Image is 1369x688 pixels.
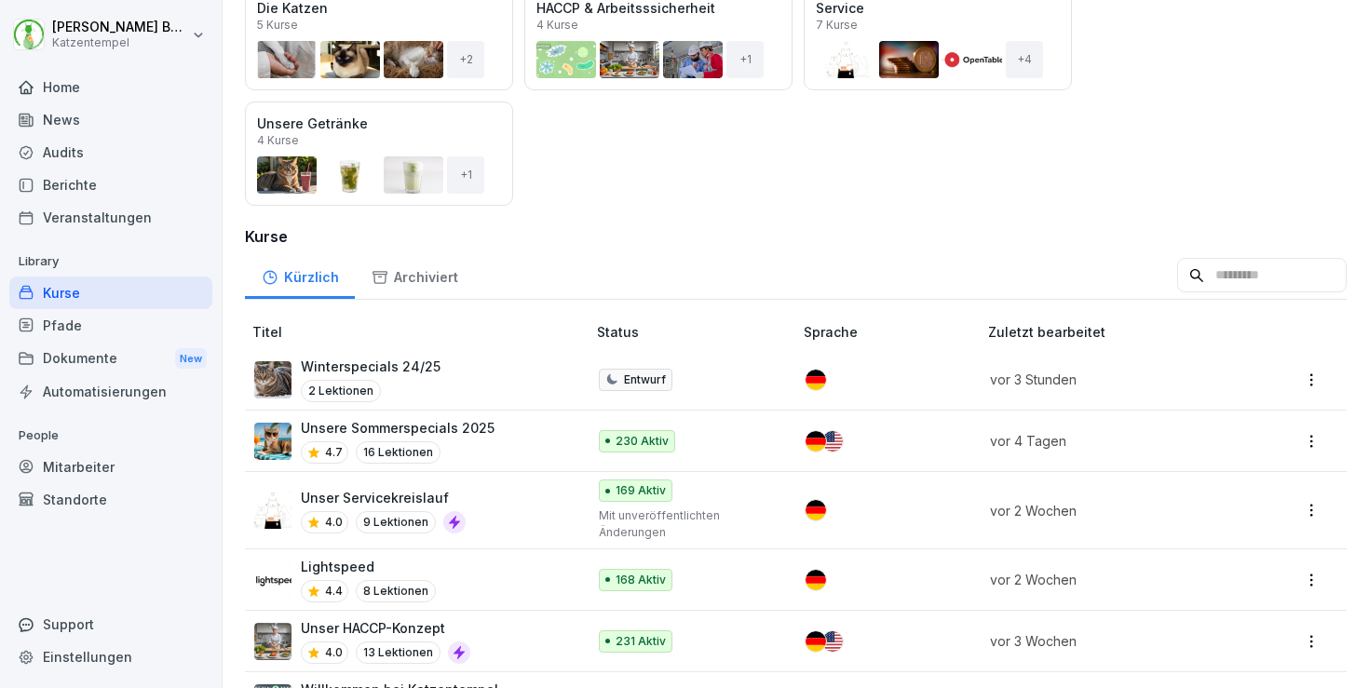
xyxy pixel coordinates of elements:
[254,623,291,660] img: mlsleav921hxy3akyctmymka.png
[806,500,826,520] img: de.svg
[806,370,826,390] img: de.svg
[9,136,212,169] a: Audits
[806,631,826,652] img: de.svg
[356,641,441,664] p: 13 Lektionen
[245,251,355,299] a: Kürzlich
[624,371,666,388] p: Entwurf
[822,631,843,652] img: us.svg
[9,201,212,234] a: Veranstaltungen
[252,322,590,342] p: Titel
[536,20,578,31] p: 4 Kurse
[616,433,669,450] p: 230 Aktiv
[301,357,441,376] p: Winterspecials 24/25
[804,322,981,342] p: Sprache
[9,641,212,673] a: Einstellungen
[245,101,513,206] a: Unsere Getränke4 Kurse+1
[816,20,858,31] p: 7 Kurse
[52,20,188,35] p: [PERSON_NAME] Benedix
[616,633,666,650] p: 231 Aktiv
[325,583,343,600] p: 4.4
[9,451,212,483] a: Mitarbeiter
[301,557,436,576] p: Lightspeed
[9,342,212,376] div: Dokumente
[325,444,343,461] p: 4.7
[9,71,212,103] a: Home
[301,418,495,438] p: Unsere Sommerspecials 2025
[597,322,797,342] p: Status
[254,561,291,599] img: k6y1pgdqkvl9m5hj1q85hl9v.png
[990,570,1232,589] p: vor 2 Wochen
[257,135,299,146] p: 4 Kurse
[1006,41,1043,78] div: + 4
[52,36,188,49] p: Katzentempel
[325,514,343,531] p: 4.0
[806,431,826,452] img: de.svg
[301,618,470,638] p: Unser HACCP-Konzept
[257,20,298,31] p: 5 Kurse
[301,380,381,402] p: 2 Lektionen
[254,423,291,460] img: tq9m61t15lf2zt9mx622xkq2.png
[301,488,466,507] p: Unser Servicekreislauf
[175,348,207,370] div: New
[822,431,843,452] img: us.svg
[616,572,666,588] p: 168 Aktiv
[726,41,764,78] div: + 1
[355,251,474,299] a: Archiviert
[616,482,666,499] p: 169 Aktiv
[9,375,212,408] a: Automatisierungen
[447,41,484,78] div: + 2
[9,247,212,277] p: Library
[9,169,212,201] a: Berichte
[806,570,826,590] img: de.svg
[990,501,1232,520] p: vor 2 Wochen
[990,631,1232,651] p: vor 3 Wochen
[599,507,775,541] p: Mit unveröffentlichten Änderungen
[9,342,212,376] a: DokumenteNew
[9,309,212,342] a: Pfade
[9,103,212,136] a: News
[245,225,1347,248] h3: Kurse
[990,431,1232,451] p: vor 4 Tagen
[356,580,436,602] p: 8 Lektionen
[9,421,212,451] p: People
[356,441,441,464] p: 16 Lektionen
[990,370,1232,389] p: vor 3 Stunden
[447,156,484,194] div: + 1
[257,114,501,133] p: Unsere Getränke
[254,492,291,529] img: s5qnd9q1m875ulmi6z3g1v03.png
[254,361,291,398] img: xcl3w2djvx90uyxo6l29dphx.png
[356,511,436,533] p: 9 Lektionen
[9,483,212,516] a: Standorte
[9,277,212,309] a: Kurse
[325,644,343,661] p: 4.0
[9,608,212,641] div: Support
[988,322,1254,342] p: Zuletzt bearbeitet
